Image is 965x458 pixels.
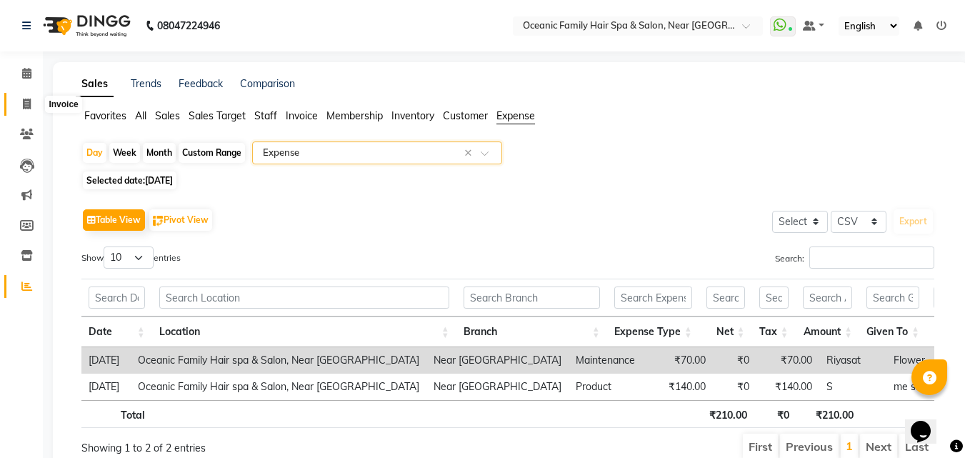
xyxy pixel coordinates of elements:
[569,347,661,374] td: Maintenance
[83,143,106,163] div: Day
[81,432,424,456] div: Showing 1 to 2 of 2 entries
[155,109,180,122] span: Sales
[45,96,81,113] div: Invoice
[83,171,176,189] span: Selected date:
[135,109,146,122] span: All
[713,347,756,374] td: ₹0
[569,374,661,400] td: Product
[866,287,919,309] input: Search Given To
[701,400,754,428] th: ₹210.00
[81,400,152,428] th: Total
[426,347,569,374] td: Near [GEOGRAPHIC_DATA]
[706,287,745,309] input: Search Net
[756,347,819,374] td: ₹70.00
[36,6,134,46] img: logo
[905,401,951,444] iframe: chat widget
[713,374,756,400] td: ₹0
[759,287,789,309] input: Search Tax
[607,317,699,347] th: Expense Type: activate to sort column ascending
[104,247,154,269] select: Showentries
[809,247,934,269] input: Search:
[286,109,318,122] span: Invoice
[81,347,131,374] td: [DATE]
[894,209,933,234] button: Export
[131,374,426,400] td: Oceanic Family Hair spa & Salon, Near [GEOGRAPHIC_DATA]
[754,400,797,428] th: ₹0
[464,146,476,161] span: Clear all
[152,317,456,347] th: Location: activate to sort column ascending
[143,143,176,163] div: Month
[756,374,819,400] td: ₹140.00
[443,109,488,122] span: Customer
[179,143,245,163] div: Custom Range
[391,109,434,122] span: Inventory
[153,216,164,226] img: pivot.png
[819,347,886,374] td: Riyasat
[81,247,181,269] label: Show entries
[157,6,220,46] b: 08047224946
[464,287,600,309] input: Search Branch
[159,287,449,309] input: Search Location
[240,77,295,90] a: Comparison
[149,209,212,231] button: Pivot View
[699,317,752,347] th: Net: activate to sort column ascending
[803,287,852,309] input: Search Amount
[661,374,713,400] td: ₹140.00
[426,374,569,400] td: Near [GEOGRAPHIC_DATA]
[326,109,383,122] span: Membership
[179,77,223,90] a: Feedback
[109,143,140,163] div: Week
[131,347,426,374] td: Oceanic Family Hair spa & Salon, Near [GEOGRAPHIC_DATA]
[76,71,114,97] a: Sales
[661,347,713,374] td: ₹70.00
[81,374,131,400] td: [DATE]
[496,109,535,122] span: Expense
[614,287,692,309] input: Search Expense Type
[796,317,859,347] th: Amount: activate to sort column ascending
[859,317,926,347] th: Given To: activate to sort column ascending
[752,317,796,347] th: Tax: activate to sort column ascending
[189,109,246,122] span: Sales Target
[81,317,152,347] th: Date: activate to sort column ascending
[796,400,860,428] th: ₹210.00
[456,317,607,347] th: Branch: activate to sort column ascending
[89,287,145,309] input: Search Date
[846,439,853,453] a: 1
[84,109,126,122] span: Favorites
[83,209,145,231] button: Table View
[131,77,161,90] a: Trends
[254,109,277,122] span: Staff
[145,175,173,186] span: [DATE]
[775,247,934,269] label: Search:
[819,374,886,400] td: S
